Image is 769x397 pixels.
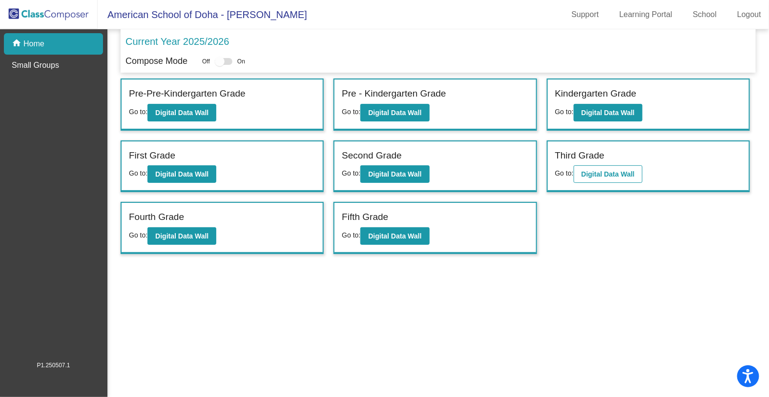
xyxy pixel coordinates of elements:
a: Logout [729,7,769,22]
b: Digital Data Wall [368,170,421,178]
span: Go to: [129,108,147,116]
label: Pre-Pre-Kindergarten Grade [129,87,246,101]
label: Kindergarten Grade [555,87,637,101]
b: Digital Data Wall [582,109,635,117]
label: Fourth Grade [129,210,184,224]
span: Off [202,57,210,66]
span: Go to: [342,231,360,239]
button: Digital Data Wall [574,104,643,121]
p: Compose Mode [125,55,187,68]
button: Digital Data Wall [360,165,429,183]
button: Digital Data Wall [360,227,429,245]
span: Go to: [129,231,147,239]
button: Digital Data Wall [147,165,216,183]
mat-icon: home [12,38,23,50]
label: First Grade [129,149,175,163]
button: Digital Data Wall [147,104,216,121]
label: Second Grade [342,149,402,163]
span: Go to: [555,108,574,116]
a: School [685,7,725,22]
b: Digital Data Wall [582,170,635,178]
p: Small Groups [12,60,59,71]
b: Digital Data Wall [368,232,421,240]
a: Support [564,7,607,22]
p: Current Year 2025/2026 [125,34,229,49]
a: Learning Portal [612,7,681,22]
b: Digital Data Wall [155,170,208,178]
button: Digital Data Wall [574,165,643,183]
label: Pre - Kindergarten Grade [342,87,446,101]
b: Digital Data Wall [155,232,208,240]
span: Go to: [555,169,574,177]
span: Go to: [342,108,360,116]
span: American School of Doha - [PERSON_NAME] [98,7,307,22]
label: Third Grade [555,149,604,163]
span: Go to: [342,169,360,177]
p: Home [23,38,44,50]
span: On [237,57,245,66]
b: Digital Data Wall [155,109,208,117]
span: Go to: [129,169,147,177]
b: Digital Data Wall [368,109,421,117]
button: Digital Data Wall [360,104,429,121]
button: Digital Data Wall [147,227,216,245]
label: Fifth Grade [342,210,388,224]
